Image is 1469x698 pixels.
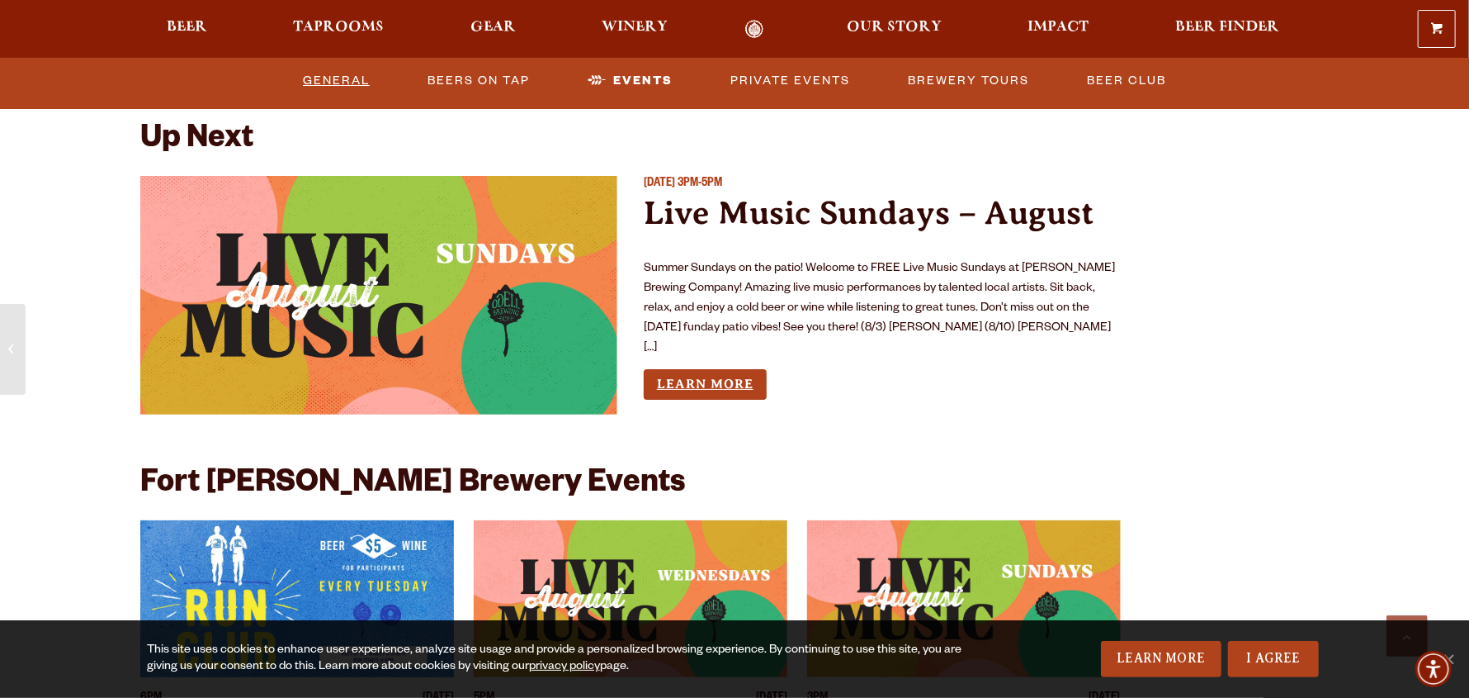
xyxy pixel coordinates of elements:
h2: Up Next [140,123,253,159]
a: Learn More [1101,641,1222,677]
a: Taprooms [282,20,394,38]
a: I Agree [1228,641,1319,677]
a: Our Story [836,20,952,38]
a: Beers on Tap [421,62,536,100]
p: Summer Sundays on the patio! Welcome to FREE Live Music Sundays at [PERSON_NAME] Brewing Company!... [644,259,1121,358]
a: Winery [591,20,678,38]
span: Impact [1028,21,1089,34]
a: View event details [807,520,1121,677]
span: Beer Finder [1175,21,1279,34]
a: Impact [1018,20,1100,38]
a: Brewery Tours [901,62,1036,100]
span: Taprooms [293,21,384,34]
div: Accessibility Menu [1415,651,1452,687]
span: Winery [602,21,668,34]
a: View event details [140,520,454,677]
a: privacy policy [529,661,600,674]
a: View event details [474,520,787,677]
span: Gear [470,21,516,34]
a: Private Events [724,62,857,100]
a: Learn more about Live Music Sundays – August [644,369,767,400]
a: Events [581,62,679,100]
span: Our Story [847,21,942,34]
h2: Fort [PERSON_NAME] Brewery Events [140,468,685,504]
a: Scroll to top [1386,615,1428,657]
div: This site uses cookies to enhance user experience, analyze site usage and provide a personalized ... [147,643,979,676]
a: Beer Finder [1164,20,1290,38]
a: Beer Club [1080,62,1173,100]
a: Live Music Sundays – August [644,194,1094,231]
a: Odell Home [723,20,785,38]
span: [DATE] [644,178,675,191]
a: View event details [140,176,617,415]
span: Beer [167,21,207,34]
a: General [296,62,376,100]
span: 3PM-5PM [678,178,722,191]
a: Gear [460,20,527,38]
a: Beer [156,20,218,38]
